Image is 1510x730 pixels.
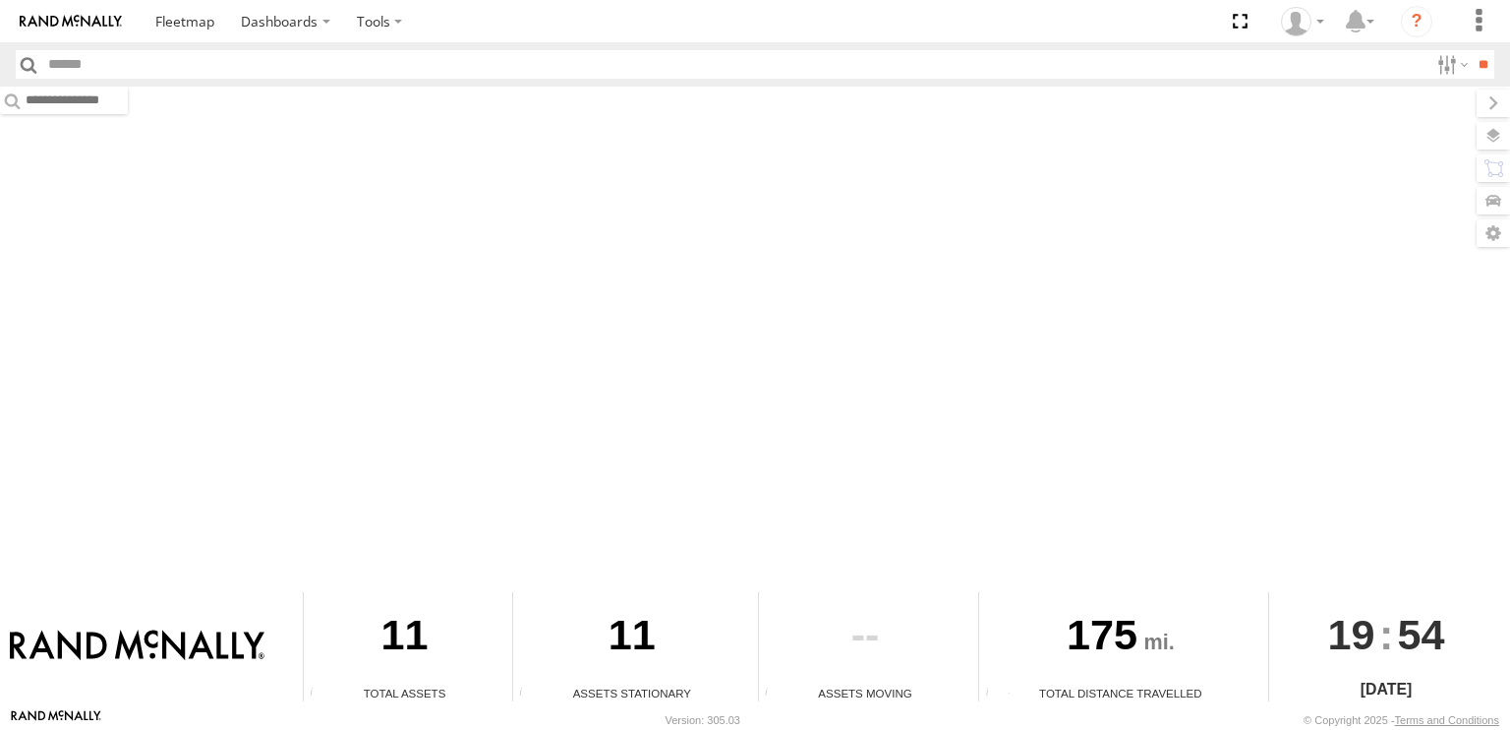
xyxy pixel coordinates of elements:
[979,687,1009,701] div: Total distance travelled by all assets within specified date range and applied filters
[11,710,101,730] a: Visit our Website
[1401,6,1432,37] i: ?
[10,630,264,663] img: Rand McNally
[304,687,333,701] div: Total number of Enabled Assets
[513,592,750,685] div: 11
[666,714,740,726] div: Version: 305.03
[513,685,750,701] div: Assets Stationary
[1274,7,1331,36] div: Valeo Dash
[304,685,505,701] div: Total Assets
[1328,592,1375,677] span: 19
[759,685,972,701] div: Assets Moving
[759,687,788,701] div: Total number of assets current in transit.
[513,687,543,701] div: Total number of assets current stationary.
[979,685,1261,701] div: Total Distance Travelled
[20,15,122,29] img: rand-logo.svg
[1395,714,1499,726] a: Terms and Conditions
[1269,678,1502,701] div: [DATE]
[979,592,1261,685] div: 175
[1429,50,1472,79] label: Search Filter Options
[1477,219,1510,247] label: Map Settings
[1304,714,1499,726] div: © Copyright 2025 -
[304,592,505,685] div: 11
[1269,592,1502,677] div: :
[1398,592,1445,677] span: 54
